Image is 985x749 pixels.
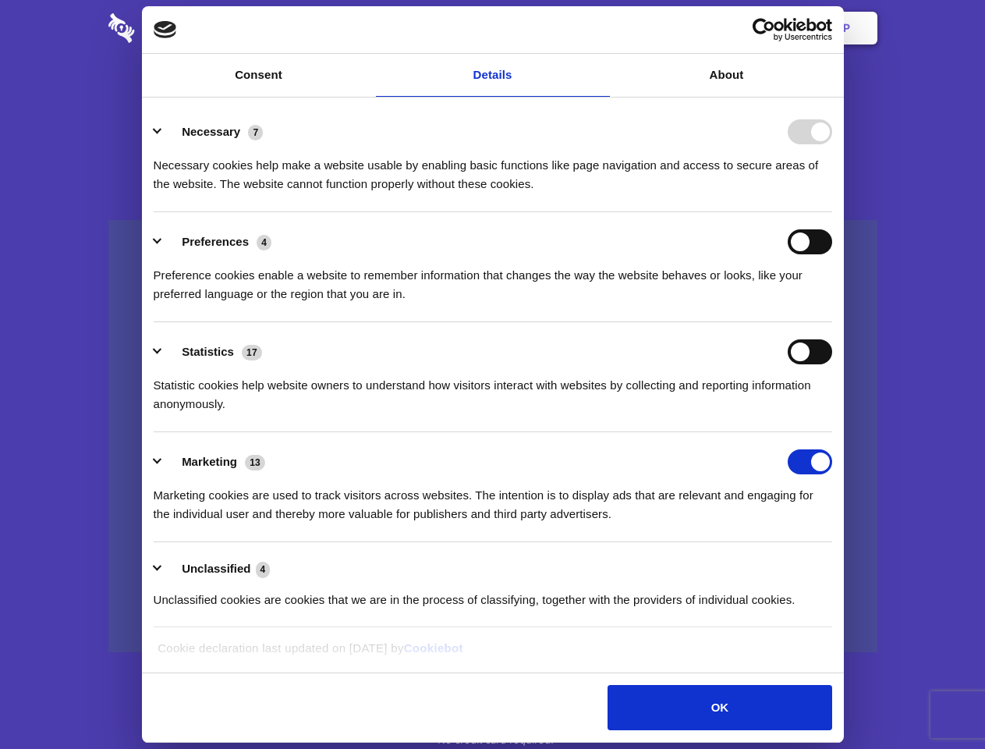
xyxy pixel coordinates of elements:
a: Consent [142,54,376,97]
div: Cookie declaration last updated on [DATE] by [146,639,839,669]
a: Wistia video thumbnail [108,220,877,653]
label: Necessary [182,125,240,138]
img: logo-wordmark-white-trans-d4663122ce5f474addd5e946df7df03e33cb6a1c49d2221995e7729f52c070b2.svg [108,13,242,43]
span: 4 [257,235,271,250]
div: Marketing cookies are used to track visitors across websites. The intention is to display ads tha... [154,474,832,524]
div: Unclassified cookies are cookies that we are in the process of classifying, together with the pro... [154,579,832,609]
label: Marketing [182,455,237,468]
iframe: Drift Widget Chat Controller [907,671,966,730]
a: Login [707,4,775,52]
span: 13 [245,455,265,470]
button: Preferences (4) [154,229,282,254]
button: Necessary (7) [154,119,273,144]
img: logo [154,21,177,38]
button: Statistics (17) [154,339,272,364]
button: Unclassified (4) [154,559,280,579]
span: 17 [242,345,262,360]
span: 4 [256,562,271,577]
a: Contact [632,4,704,52]
div: Necessary cookies help make a website usable by enabling basic functions like page navigation and... [154,144,832,193]
h4: Auto-redaction of sensitive data, encrypted data sharing and self-destructing private chats. Shar... [108,142,877,193]
a: Usercentrics Cookiebot - opens in a new window [696,18,832,41]
a: Cookiebot [404,641,463,655]
label: Statistics [182,345,234,358]
div: Statistic cookies help website owners to understand how visitors interact with websites by collec... [154,364,832,414]
a: Details [376,54,610,97]
h1: Eliminate Slack Data Loss. [108,70,877,126]
label: Preferences [182,235,249,248]
div: Preference cookies enable a website to remember information that changes the way the website beha... [154,254,832,304]
a: About [610,54,844,97]
a: Pricing [458,4,526,52]
button: Marketing (13) [154,449,275,474]
span: 7 [248,125,263,140]
button: OK [608,685,831,730]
